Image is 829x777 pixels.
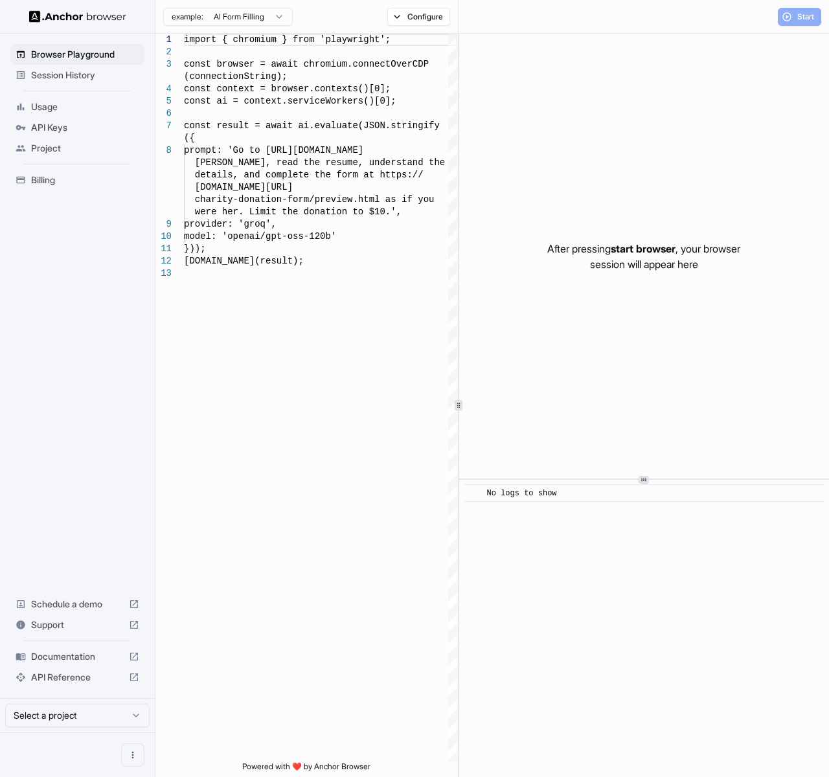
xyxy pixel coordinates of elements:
div: 8 [155,144,172,157]
span: details, and complete the form at https:// [195,170,424,180]
span: Session History [31,69,139,82]
span: API Keys [31,121,139,134]
div: Support [10,614,144,635]
span: const context = browser.contexts()[0]; [184,84,391,94]
div: 13 [155,267,172,280]
span: const browser = await chromium.connectOverCDP [184,59,429,69]
div: 7 [155,120,172,132]
div: Project [10,138,144,159]
div: Browser Playground [10,44,144,65]
div: 2 [155,46,172,58]
span: No logs to show [487,489,557,498]
span: Documentation [31,650,124,663]
div: Documentation [10,646,144,667]
span: ({ [184,133,195,143]
div: API Reference [10,667,144,688]
span: Usage [31,100,139,113]
span: provider: 'groq', [184,219,277,229]
div: 12 [155,255,172,267]
span: (connectionString); [184,71,288,82]
p: After pressing , your browser session will appear here [547,241,740,272]
span: [PERSON_NAME], read the resume, understand the [195,157,445,168]
span: Project [31,142,139,155]
div: 11 [155,243,172,255]
span: example: [172,12,203,22]
button: Open menu [121,743,144,767]
span: Schedule a demo [31,598,124,611]
div: 6 [155,107,172,120]
span: const ai = context.serviceWorkers()[0]; [184,96,396,106]
div: 10 [155,231,172,243]
span: [DOMAIN_NAME][URL] [195,182,293,192]
span: API Reference [31,671,124,684]
span: [DOMAIN_NAME](result); [184,256,304,266]
button: Configure [387,8,450,26]
div: Schedule a demo [10,594,144,614]
img: Anchor Logo [29,10,126,23]
span: Powered with ❤️ by Anchor Browser [242,761,370,777]
div: 9 [155,218,172,231]
div: Session History [10,65,144,85]
span: ​ [471,487,477,500]
div: 3 [155,58,172,71]
span: Browser Playground [31,48,139,61]
div: API Keys [10,117,144,138]
span: })); [184,243,206,254]
div: 4 [155,83,172,95]
span: charity-donation-form/preview.html as if you [195,194,435,205]
span: Billing [31,174,139,186]
span: import { chromium } from 'playwright'; [184,34,391,45]
span: start browser [611,242,676,255]
span: const result = await ai.evaluate(JSON.stringify [184,120,440,131]
span: Support [31,618,124,631]
div: 1 [155,34,172,46]
span: were her. Limit the donation to $10.', [195,207,402,217]
span: model: 'openai/gpt-oss-120b' [184,231,336,242]
div: Usage [10,96,144,117]
span: prompt: 'Go to [URL][DOMAIN_NAME] [184,145,363,155]
div: Billing [10,170,144,190]
div: 5 [155,95,172,107]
